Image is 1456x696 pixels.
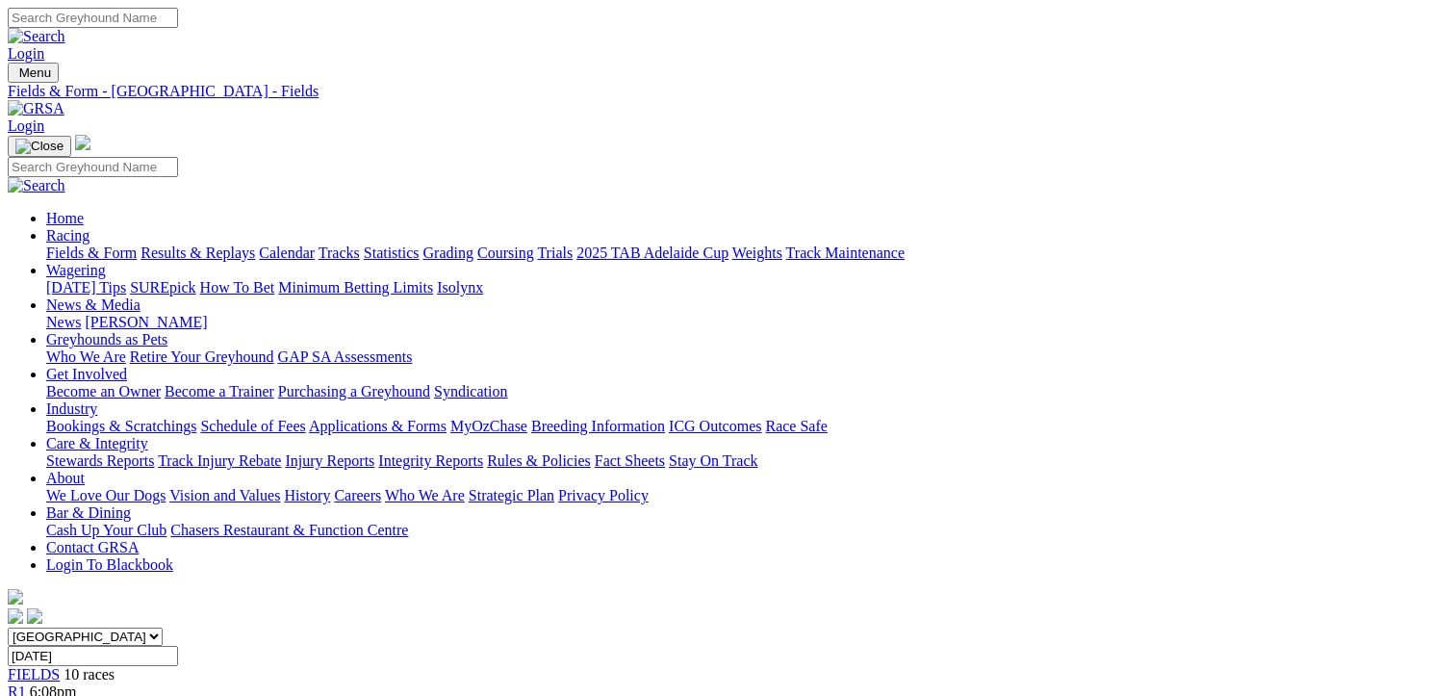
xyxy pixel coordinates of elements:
[46,487,1448,504] div: About
[364,245,420,261] a: Statistics
[309,418,447,434] a: Applications & Forms
[285,452,374,469] a: Injury Reports
[140,245,255,261] a: Results & Replays
[46,452,154,469] a: Stewards Reports
[46,383,1448,400] div: Get Involved
[450,418,527,434] a: MyOzChase
[278,383,430,400] a: Purchasing a Greyhound
[537,245,573,261] a: Trials
[46,452,1448,470] div: Care & Integrity
[46,348,126,365] a: Who We Are
[46,383,161,400] a: Become an Owner
[8,646,178,666] input: Select date
[200,279,275,296] a: How To Bet
[278,348,413,365] a: GAP SA Assessments
[8,177,65,194] img: Search
[8,136,71,157] button: Toggle navigation
[469,487,554,503] a: Strategic Plan
[46,418,1448,435] div: Industry
[434,383,507,400] a: Syndication
[130,279,195,296] a: SUREpick
[46,331,167,348] a: Greyhounds as Pets
[46,487,166,503] a: We Love Our Dogs
[75,135,90,150] img: logo-grsa-white.png
[46,245,137,261] a: Fields & Form
[319,245,360,261] a: Tracks
[8,100,64,117] img: GRSA
[595,452,665,469] a: Fact Sheets
[46,435,148,451] a: Care & Integrity
[259,245,315,261] a: Calendar
[64,666,115,683] span: 10 races
[487,452,591,469] a: Rules & Policies
[477,245,534,261] a: Coursing
[8,45,44,62] a: Login
[46,504,131,521] a: Bar & Dining
[669,418,761,434] a: ICG Outcomes
[8,608,23,624] img: facebook.svg
[765,418,827,434] a: Race Safe
[158,452,281,469] a: Track Injury Rebate
[46,366,127,382] a: Get Involved
[19,65,51,80] span: Menu
[165,383,274,400] a: Become a Trainer
[46,296,140,313] a: News & Media
[786,245,905,261] a: Track Maintenance
[85,314,207,330] a: [PERSON_NAME]
[8,157,178,177] input: Search
[46,279,1448,296] div: Wagering
[8,63,59,83] button: Toggle navigation
[27,608,42,624] img: twitter.svg
[46,348,1448,366] div: Greyhounds as Pets
[558,487,649,503] a: Privacy Policy
[15,139,64,154] img: Close
[531,418,665,434] a: Breeding Information
[200,418,305,434] a: Schedule of Fees
[46,314,81,330] a: News
[8,8,178,28] input: Search
[423,245,473,261] a: Grading
[437,279,483,296] a: Isolynx
[46,470,85,486] a: About
[46,418,196,434] a: Bookings & Scratchings
[46,314,1448,331] div: News & Media
[8,117,44,134] a: Login
[8,666,60,683] a: FIELDS
[46,522,166,538] a: Cash Up Your Club
[8,589,23,605] img: logo-grsa-white.png
[732,245,782,261] a: Weights
[169,487,280,503] a: Vision and Values
[46,245,1448,262] div: Racing
[46,227,89,244] a: Racing
[8,83,1448,100] a: Fields & Form - [GEOGRAPHIC_DATA] - Fields
[278,279,433,296] a: Minimum Betting Limits
[385,487,465,503] a: Who We Are
[46,539,139,555] a: Contact GRSA
[378,452,483,469] a: Integrity Reports
[130,348,274,365] a: Retire Your Greyhound
[170,522,408,538] a: Chasers Restaurant & Function Centre
[576,245,728,261] a: 2025 TAB Adelaide Cup
[334,487,381,503] a: Careers
[46,400,97,417] a: Industry
[8,28,65,45] img: Search
[284,487,330,503] a: History
[46,279,126,296] a: [DATE] Tips
[46,210,84,226] a: Home
[46,556,173,573] a: Login To Blackbook
[669,452,757,469] a: Stay On Track
[46,522,1448,539] div: Bar & Dining
[46,262,106,278] a: Wagering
